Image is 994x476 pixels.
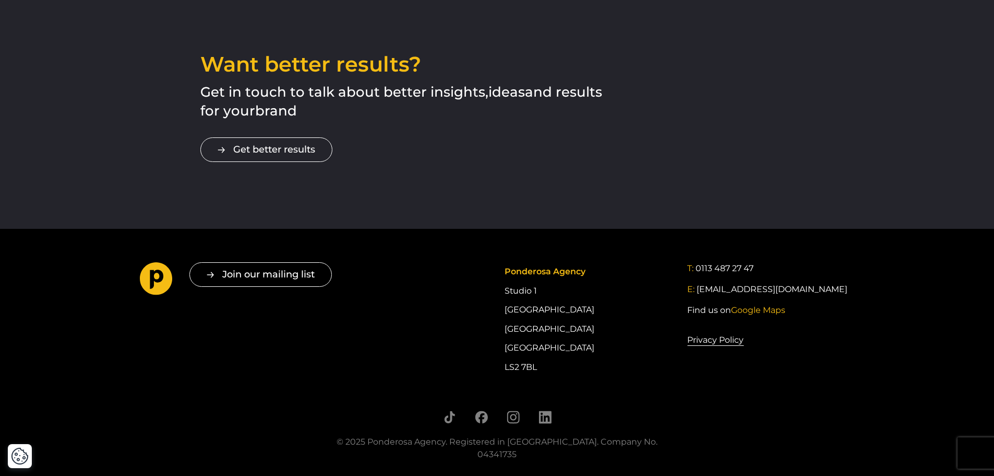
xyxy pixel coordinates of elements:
h2: Want better results? [200,54,611,75]
a: [EMAIL_ADDRESS][DOMAIN_NAME] [697,283,847,296]
a: Follow us on Facebook [475,411,488,424]
a: 0113 487 27 47 [696,262,753,275]
a: Privacy Policy [687,333,744,347]
a: Follow us on TikTok [443,411,456,424]
span: idea [488,84,518,100]
span: s [518,84,525,100]
div: Studio 1 [GEOGRAPHIC_DATA] [GEOGRAPHIC_DATA] [GEOGRAPHIC_DATA] LS2 7BL [505,262,672,377]
span: Google Maps [731,305,785,315]
img: Revisit consent button [11,447,29,465]
button: Cookie Settings [11,447,29,465]
a: Get better results [200,137,332,162]
button: Join our mailing list [189,262,332,287]
span: brand [255,102,297,119]
span: Get in touch to talk about better insights, [200,84,488,100]
span: T: [687,263,693,273]
span: and results for your [200,84,602,119]
a: Follow us on LinkedIn [538,411,552,424]
span: Ponderosa Agency [505,266,585,276]
span: E: [687,284,694,294]
a: Follow us on Instagram [507,411,520,424]
div: © 2025 Ponderosa Agency. Registered in [GEOGRAPHIC_DATA]. Company No. 04341735 [322,436,672,461]
a: Go to homepage [140,262,173,299]
a: Find us onGoogle Maps [687,304,785,317]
